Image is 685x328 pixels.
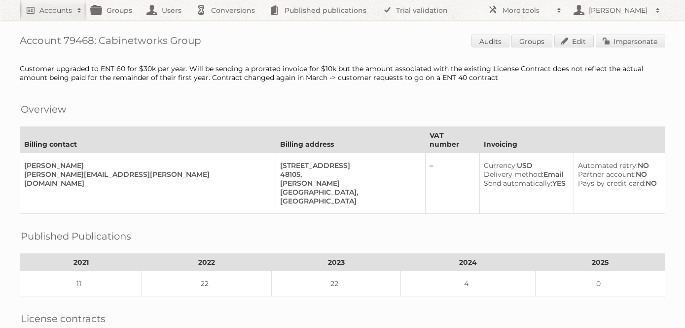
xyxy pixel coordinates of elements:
td: 0 [536,271,665,296]
div: Customer upgraded to ENT 60 for $30k per year. Will be sending a prorated invoice for $10k but th... [20,64,665,82]
div: YES [484,179,566,188]
h2: [PERSON_NAME] [586,5,650,15]
h2: License contracts [21,311,106,326]
div: [PERSON_NAME][EMAIL_ADDRESS][PERSON_NAME][DOMAIN_NAME] [24,170,268,188]
span: Pays by credit card: [578,179,646,188]
th: 2023 [271,254,401,271]
div: Email [484,170,566,179]
h1: Account 79468: Cabinetworks Group [20,35,665,49]
div: NO [578,161,657,170]
a: Edit [554,35,594,47]
th: 2022 [142,254,272,271]
div: [PERSON_NAME] [24,161,268,170]
h2: Accounts [39,5,72,15]
div: NO [578,170,657,179]
th: 2021 [20,254,142,271]
span: Send automatically: [484,179,552,188]
a: Impersonate [596,35,665,47]
h2: More tools [503,5,552,15]
h2: Overview [21,102,66,117]
td: 4 [401,271,536,296]
div: NO [578,179,657,188]
th: Invoicing [479,127,665,153]
a: Groups [511,35,552,47]
td: – [426,153,480,214]
h2: Published Publications [21,229,131,244]
div: [PERSON_NAME][GEOGRAPHIC_DATA], [280,179,417,197]
span: Delivery method: [484,170,543,179]
div: 48105, [280,170,417,179]
div: USD [484,161,566,170]
span: Currency: [484,161,517,170]
td: 22 [271,271,401,296]
th: VAT number [426,127,480,153]
span: Partner account: [578,170,636,179]
td: 11 [20,271,142,296]
th: Billing contact [20,127,276,153]
th: 2024 [401,254,536,271]
a: Audits [471,35,509,47]
th: 2025 [536,254,665,271]
span: Automated retry: [578,161,638,170]
th: Billing address [276,127,426,153]
div: [GEOGRAPHIC_DATA] [280,197,417,205]
div: [STREET_ADDRESS] [280,161,417,170]
td: 22 [142,271,272,296]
